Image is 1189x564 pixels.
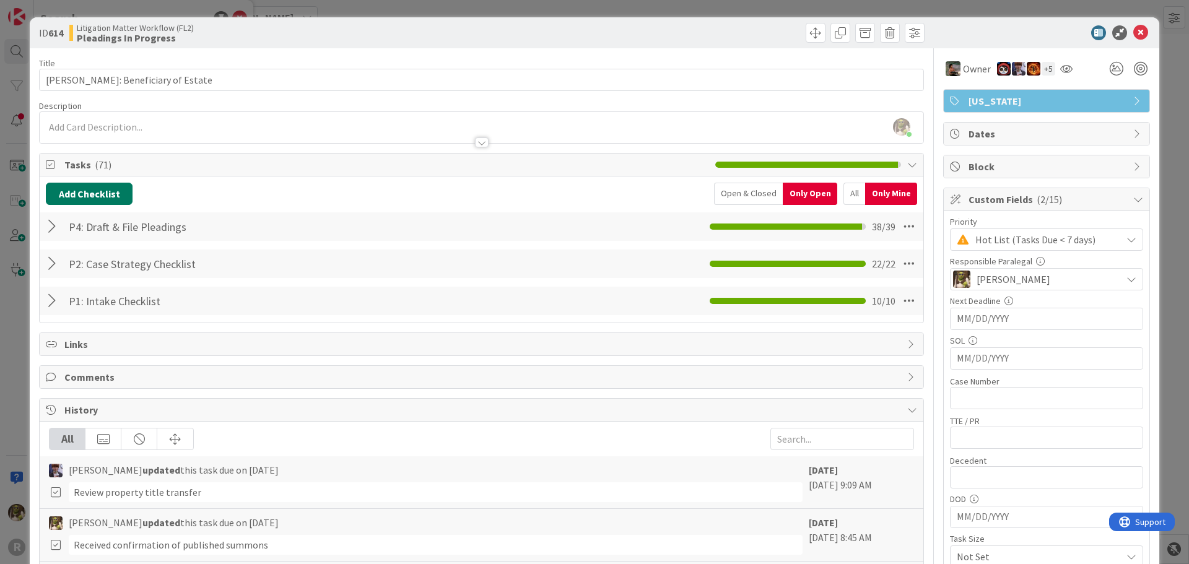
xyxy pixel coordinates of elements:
[714,183,783,205] div: Open & Closed
[64,290,343,312] input: Add Checklist...
[975,231,1115,248] span: Hot List (Tasks Due < 7 days)
[46,183,133,205] button: Add Checklist
[809,515,914,555] div: [DATE] 8:45 AM
[969,159,1127,174] span: Block
[957,506,1136,527] input: MM/DD/YYYY
[142,464,180,476] b: updated
[64,370,901,384] span: Comments
[69,535,803,555] div: Received confirmation of published summons
[39,58,55,69] label: Title
[39,69,924,91] input: type card name here...
[969,93,1127,108] span: [US_STATE]
[957,308,1136,329] input: MM/DD/YYYY
[69,515,279,530] span: [PERSON_NAME] this task due on [DATE]
[997,62,1011,76] img: JS
[950,217,1143,226] div: Priority
[969,126,1127,141] span: Dates
[953,271,970,288] img: DG
[872,293,895,308] span: 10 / 10
[950,336,1143,345] div: SOL
[950,495,1143,503] div: DOD
[809,462,914,502] div: [DATE] 9:09 AM
[843,183,865,205] div: All
[770,428,914,450] input: Search...
[64,402,901,417] span: History
[950,455,986,466] label: Decedent
[950,376,1000,387] label: Case Number
[49,516,63,530] img: DG
[48,27,63,39] b: 614
[69,482,803,502] div: Review property title transfer
[783,183,837,205] div: Only Open
[950,297,1143,305] div: Next Deadline
[26,2,56,17] span: Support
[957,348,1136,369] input: MM/DD/YYYY
[1027,62,1040,76] img: TR
[865,183,917,205] div: Only Mine
[872,256,895,271] span: 22 / 22
[969,192,1127,207] span: Custom Fields
[39,100,82,111] span: Description
[872,219,895,234] span: 38 / 39
[950,257,1143,266] div: Responsible Paralegal
[893,118,910,136] img: yW9LRPfq2I1p6cQkqhMnMPjKb8hcA9gF.jpg
[69,462,279,477] span: [PERSON_NAME] this task due on [DATE]
[950,415,980,427] label: TTE / PR
[39,25,63,40] span: ID
[946,61,960,76] img: MW
[809,516,838,529] b: [DATE]
[77,33,194,43] b: Pleadings In Progress
[64,253,343,275] input: Add Checklist...
[142,516,180,529] b: updated
[49,464,63,477] img: ML
[77,23,194,33] span: Litigation Matter Workflow (FL2)
[64,215,343,238] input: Add Checklist...
[809,464,838,476] b: [DATE]
[50,428,85,449] div: All
[1012,62,1026,76] img: ML
[1037,193,1062,206] span: ( 2/15 )
[64,337,901,352] span: Links
[950,534,1143,543] div: Task Size
[64,157,709,172] span: Tasks
[963,61,991,76] span: Owner
[95,158,111,171] span: ( 71 )
[1042,62,1055,76] div: + 5
[977,272,1050,287] span: [PERSON_NAME]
